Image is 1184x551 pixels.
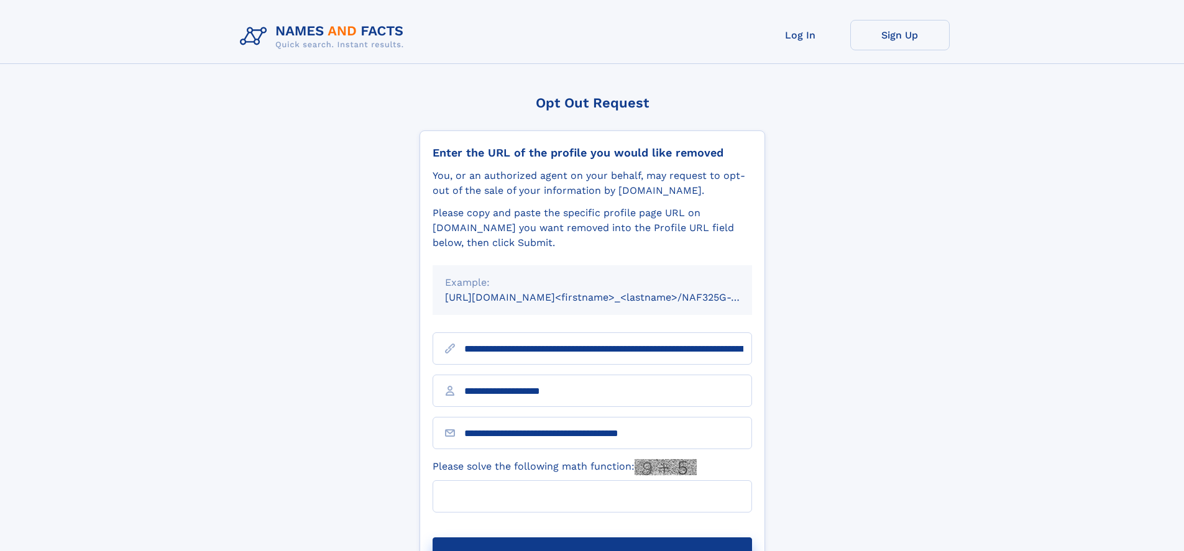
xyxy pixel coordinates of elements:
[433,146,752,160] div: Enter the URL of the profile you would like removed
[235,20,414,53] img: Logo Names and Facts
[751,20,850,50] a: Log In
[420,95,765,111] div: Opt Out Request
[850,20,950,50] a: Sign Up
[433,459,697,475] label: Please solve the following math function:
[433,168,752,198] div: You, or an authorized agent on your behalf, may request to opt-out of the sale of your informatio...
[433,206,752,250] div: Please copy and paste the specific profile page URL on [DOMAIN_NAME] you want removed into the Pr...
[445,291,776,303] small: [URL][DOMAIN_NAME]<firstname>_<lastname>/NAF325G-xxxxxxxx
[445,275,740,290] div: Example:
